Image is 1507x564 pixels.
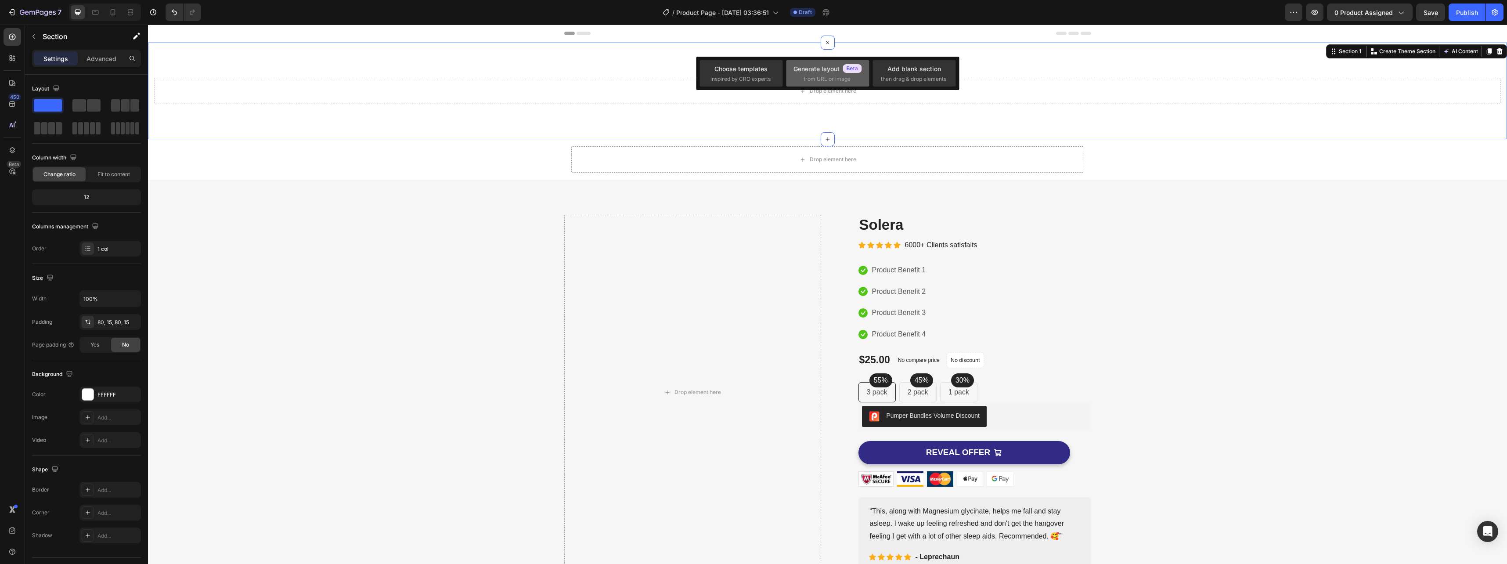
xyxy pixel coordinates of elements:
[90,341,99,349] span: Yes
[43,31,115,42] p: Section
[662,63,708,70] div: Drop element here
[97,532,139,540] div: Add...
[32,509,50,517] div: Corner
[32,390,46,398] div: Color
[881,75,946,83] span: then drag & drop elements
[757,214,829,227] p: 6000+ Clients satisfaits
[722,481,932,518] p: “This, along with Magnesium glycinate, helps me fall and stay asleep. I wake up feeling refreshed...
[97,414,139,422] div: Add...
[32,413,47,421] div: Image
[710,328,743,343] div: $25.00
[80,291,141,307] input: Auto
[58,7,61,18] p: 7
[768,527,811,538] p: - Leprechaun
[804,75,851,83] span: from URL or image
[1456,8,1478,17] div: Publish
[32,436,46,444] div: Video
[97,509,139,517] div: Add...
[778,423,842,434] div: REVEAL OFFER
[97,318,139,326] div: 80, 15, 80, 15
[32,83,61,95] div: Layout
[8,94,21,101] div: 450
[43,54,68,63] p: Settings
[1477,521,1498,542] div: Open Intercom Messenger
[739,387,832,396] div: Pumper Bundles Volume Discount
[676,8,769,17] span: Product Page - [DATE] 03:36:51
[710,75,771,83] span: inspired by CRO experts
[7,161,21,168] div: Beta
[724,304,778,316] p: Product Benefit 4
[148,25,1507,564] iframe: Design area
[32,272,55,284] div: Size
[34,191,139,203] div: 12
[887,64,941,73] div: Add blank section
[760,362,780,373] p: 2 pack
[808,351,822,361] p: 30%
[97,391,139,399] div: FFFFFF
[1416,4,1445,21] button: Save
[800,362,821,373] p: 1 pack
[724,239,778,252] p: Product Benefit 1
[1293,22,1332,32] button: AI Content
[750,333,792,338] p: No compare price
[43,170,76,178] span: Change ratio
[793,64,862,73] div: Generate layout
[1449,4,1485,21] button: Publish
[724,261,778,274] p: Product Benefit 2
[803,332,832,340] p: No discount
[726,351,740,361] p: 55%
[32,486,49,494] div: Border
[1424,9,1438,16] span: Save
[719,362,739,373] p: 3 pack
[97,437,139,445] div: Add...
[1189,23,1215,31] div: Section 1
[166,4,201,21] div: Undo/Redo
[32,341,75,349] div: Page padding
[662,131,708,138] div: Drop element here
[32,245,47,253] div: Order
[714,64,768,73] div: Choose templates
[32,318,52,326] div: Padding
[32,531,52,539] div: Shadow
[724,282,778,295] p: Product Benefit 3
[799,8,812,16] span: Draft
[97,170,130,178] span: Fit to content
[721,387,732,397] img: CIumv63twf4CEAE=.png
[87,54,116,63] p: Advanced
[97,486,139,494] div: Add...
[1334,8,1393,17] span: 0 product assigned
[710,416,922,440] button: REVEAL OFFER
[1231,23,1287,31] p: Create Theme Section
[97,245,139,253] div: 1 col
[32,464,60,476] div: Shape
[1327,4,1413,21] button: 0 product assigned
[672,8,674,17] span: /
[32,221,101,233] div: Columns management
[32,369,75,380] div: Background
[710,190,943,211] h2: Solera
[32,152,79,164] div: Column width
[4,4,65,21] button: 7
[767,351,781,361] p: 45%
[526,364,573,371] div: Drop element here
[122,341,129,349] span: No
[714,381,839,402] button: Pumper Bundles Volume Discount
[32,295,47,303] div: Width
